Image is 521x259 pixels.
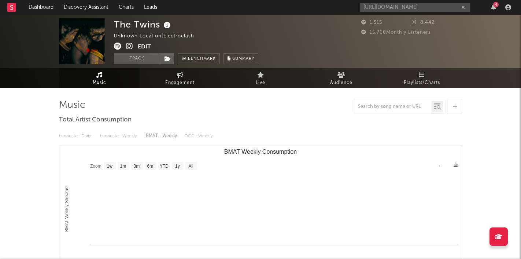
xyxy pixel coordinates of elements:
[437,163,441,168] text: →
[188,164,193,169] text: All
[147,164,154,169] text: 6m
[223,53,258,64] button: Summary
[64,187,69,232] text: BMAT Weekly Streams
[354,104,432,110] input: Search by song name or URL
[361,30,431,35] span: 15,760 Monthly Listeners
[256,79,265,87] span: Live
[93,79,106,87] span: Music
[90,164,101,169] text: Zoom
[188,55,216,63] span: Benchmark
[165,79,195,87] span: Engagement
[412,20,435,25] span: 8,442
[138,43,151,52] button: Edit
[404,79,440,87] span: Playlists/Charts
[59,116,132,124] span: Total Artist Consumption
[175,164,180,169] text: 1y
[114,32,203,41] div: Unknown Location | Electroclash
[134,164,140,169] text: 3m
[224,149,297,155] text: BMAT Weekly Consumption
[360,3,470,12] input: Search for artists
[59,68,140,88] a: Music
[491,4,496,10] button: 4
[107,164,113,169] text: 1w
[220,68,301,88] a: Live
[381,68,462,88] a: Playlists/Charts
[301,68,381,88] a: Audience
[178,53,220,64] a: Benchmark
[160,164,169,169] text: YTD
[493,2,499,7] div: 4
[361,20,382,25] span: 1,515
[114,53,160,64] button: Track
[120,164,126,169] text: 1m
[330,79,352,87] span: Audience
[233,57,254,61] span: Summary
[140,68,220,88] a: Engagement
[114,18,173,30] div: The Twins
